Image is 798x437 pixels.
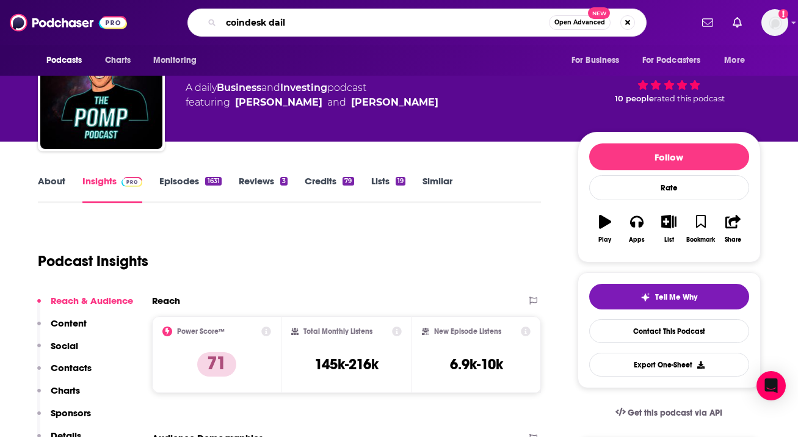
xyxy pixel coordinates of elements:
div: Search podcasts, credits, & more... [187,9,647,37]
button: Bookmark [685,207,717,251]
img: User Profile [761,9,788,36]
h1: Podcast Insights [38,252,148,270]
div: Bookmark [686,236,715,244]
a: Show notifications dropdown [697,12,718,33]
div: Apps [629,236,645,244]
a: Show notifications dropdown [728,12,747,33]
button: Apps [621,207,653,251]
button: Follow [589,143,749,170]
button: Play [589,207,621,251]
a: Get this podcast via API [606,398,733,428]
span: Podcasts [46,52,82,69]
span: Monitoring [153,52,197,69]
div: List [664,236,674,244]
button: Contacts [37,362,92,385]
a: Credits79 [305,175,354,203]
span: and [261,82,280,93]
span: Get this podcast via API [628,408,722,418]
div: Rate [589,175,749,200]
a: About [38,175,65,203]
p: Content [51,317,87,329]
h3: 145k-216k [314,355,379,374]
span: Charts [105,52,131,69]
span: More [724,52,745,69]
img: Podchaser - Follow, Share and Rate Podcasts [10,11,127,34]
button: open menu [634,49,719,72]
span: and [327,95,346,110]
span: rated this podcast [654,94,725,103]
button: open menu [38,49,98,72]
button: open menu [145,49,212,72]
span: For Podcasters [642,52,701,69]
button: Social [37,340,78,363]
button: Charts [37,385,80,407]
svg: Add a profile image [778,9,788,19]
div: Open Intercom Messenger [756,371,786,400]
p: Contacts [51,362,92,374]
div: 79 [343,177,354,186]
div: 3 [280,177,288,186]
a: Contact This Podcast [589,319,749,343]
div: 19 [396,177,405,186]
span: featuring [186,95,438,110]
div: A daily podcast [186,81,438,110]
input: Search podcasts, credits, & more... [221,13,549,32]
span: For Business [571,52,620,69]
button: Show profile menu [761,9,788,36]
h2: Total Monthly Listens [303,327,372,336]
a: Lists19 [371,175,405,203]
button: List [653,207,684,251]
button: Reach & Audience [37,295,133,317]
img: The Pomp Podcast [40,27,162,149]
span: Open Advanced [554,20,605,26]
button: tell me why sparkleTell Me Why [589,284,749,309]
a: Similar [423,175,452,203]
button: Content [37,317,87,340]
img: Podchaser Pro [122,177,143,187]
a: Reviews3 [239,175,288,203]
button: open menu [563,49,635,72]
h3: 6.9k-10k [450,355,503,374]
p: Sponsors [51,407,91,419]
a: InsightsPodchaser Pro [82,175,143,203]
p: Charts [51,385,80,396]
button: Share [717,207,749,251]
button: open menu [716,49,760,72]
p: Reach & Audience [51,295,133,306]
p: 71 [197,352,236,377]
h2: Reach [152,295,180,306]
div: 1631 [205,177,221,186]
a: Business [217,82,261,93]
a: Anthony Pompliano [235,95,322,110]
span: Tell Me Why [655,292,697,302]
h2: Power Score™ [177,327,225,336]
p: Social [51,340,78,352]
button: Open AdvancedNew [549,15,611,30]
div: Share [725,236,741,244]
button: Export One-Sheet [589,353,749,377]
span: Logged in as cmand-c [761,9,788,36]
div: [PERSON_NAME] [351,95,438,110]
span: New [588,7,610,19]
a: Charts [97,49,139,72]
a: Episodes1631 [159,175,221,203]
div: Play [598,236,611,244]
span: 10 people [615,94,654,103]
img: tell me why sparkle [640,292,650,302]
a: Investing [280,82,327,93]
button: Sponsors [37,407,91,430]
h2: New Episode Listens [434,327,501,336]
